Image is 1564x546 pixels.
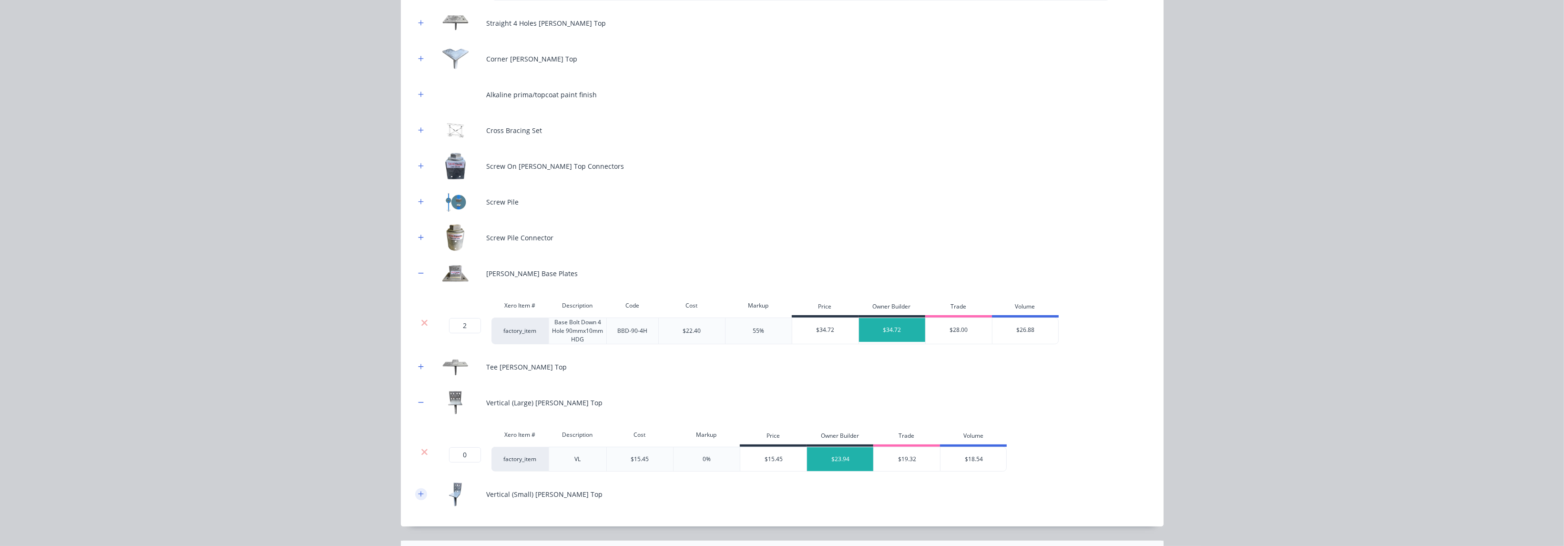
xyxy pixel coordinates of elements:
div: Xero Item # [491,296,549,315]
div: Price [792,299,859,318]
div: Cost [658,296,725,315]
div: Markup [725,296,792,315]
img: Stump Base Plates [432,260,480,287]
div: 0% [703,455,711,464]
div: Owner Builder [807,428,873,447]
img: Vertical (Large) Stump Top [432,390,480,416]
div: $28.00 [926,318,992,342]
div: BBD-90-4H [606,318,658,344]
div: Xero Item # [491,425,549,444]
div: factory_item [491,318,549,344]
div: Description [549,425,607,444]
div: $15.45 [631,455,649,464]
div: Volume [940,428,1007,447]
div: Straight 4 Holes [PERSON_NAME] Top [487,18,606,28]
div: Trade [873,428,940,447]
img: Straight 4 Holes Stump Top [432,10,480,36]
div: Cross Bracing Set [487,125,542,135]
div: VL [549,447,607,472]
img: Cross Bracing Set [432,117,480,144]
div: Description [549,296,607,315]
input: ? [449,318,481,333]
div: Vertical (Large) [PERSON_NAME] Top [487,398,603,408]
img: Corner Stump Top [432,46,480,72]
img: Screw On Stump Top Connectors [432,153,480,179]
div: Tee [PERSON_NAME] Top [487,362,567,372]
div: 55% [753,327,764,335]
div: Alkaline prima/topcoat paint finish [487,90,597,100]
div: Vertical (Small) [PERSON_NAME] Top [487,489,603,499]
div: $34.72 [859,318,926,342]
div: $34.72 [792,318,859,342]
div: Markup [673,425,740,444]
div: $26.88 [992,318,1059,342]
div: $22.40 [683,327,701,335]
div: Base Bolt Down 4 Hole 90mmx10mm HDG [549,318,607,344]
div: Owner Builder [859,299,925,318]
div: Trade [925,299,992,318]
div: Cost [606,425,673,444]
div: $19.32 [874,447,940,471]
img: Screw Pile [432,189,480,215]
div: Volume [992,299,1059,318]
div: Code [606,296,658,315]
div: Price [740,428,807,447]
div: $15.45 [740,447,807,471]
div: $23.94 [807,447,874,471]
img: Tee Stump Top [432,354,480,380]
img: Screw Pile Connector [432,225,480,251]
div: [PERSON_NAME] Base Plates [487,268,578,278]
img: Vertical (Small) Stump Top [432,481,480,507]
div: Screw On [PERSON_NAME] Top Connectors [487,161,624,171]
div: $18.54 [940,447,1007,471]
div: Screw Pile Connector [487,233,554,243]
input: ? [449,447,481,463]
div: factory_item [491,447,549,472]
div: Screw Pile [487,197,519,207]
div: Corner [PERSON_NAME] Top [487,54,578,64]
